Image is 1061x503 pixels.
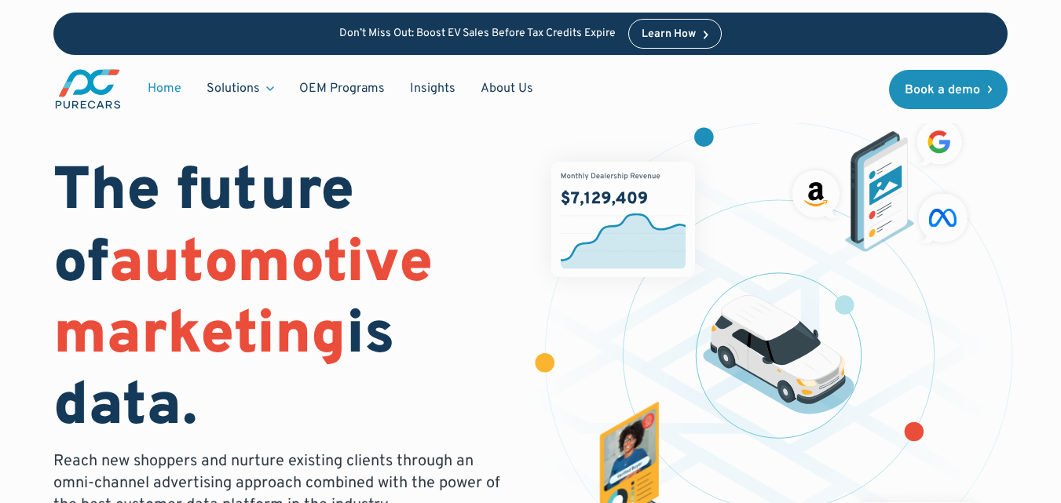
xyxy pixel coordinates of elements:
[194,74,287,104] div: Solutions
[468,74,546,104] a: About Us
[135,74,194,104] a: Home
[905,84,980,97] div: Book a demo
[339,27,616,41] p: Don’t Miss Out: Boost EV Sales Before Tax Credits Expire
[703,295,854,414] img: illustration of a vehicle
[397,74,468,104] a: Insights
[642,29,696,40] div: Learn How
[889,70,1008,109] a: Book a demo
[287,74,397,104] a: OEM Programs
[628,19,722,49] a: Learn How
[53,67,123,111] a: main
[53,67,123,111] img: purecars logo
[207,80,260,97] div: Solutions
